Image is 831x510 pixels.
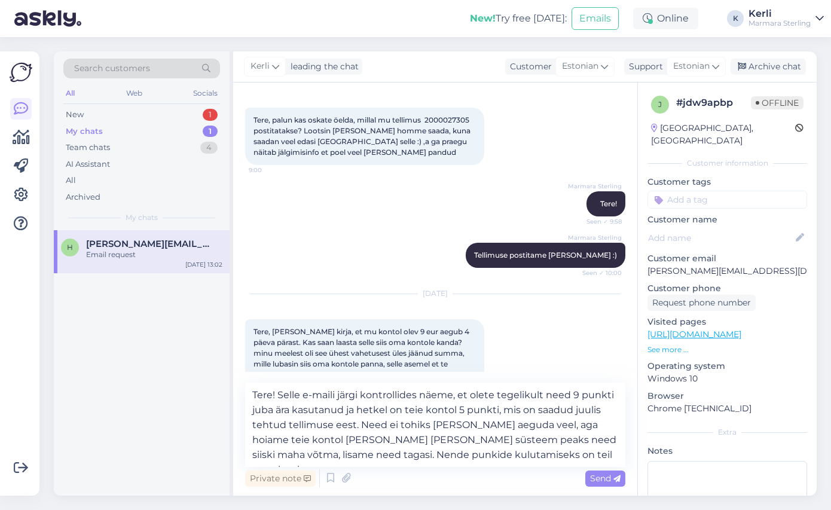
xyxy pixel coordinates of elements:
div: My chats [66,126,103,138]
div: All [63,85,77,101]
button: Emails [572,7,619,30]
div: Marmara Sterling [748,19,811,28]
span: Estonian [673,60,710,73]
p: Customer tags [647,176,807,188]
p: Customer phone [647,282,807,295]
span: Tere, palun kas oskate öelda, millal mu tellimus 2000027305 postitatakse? Lootsin [PERSON_NAME] h... [253,115,472,157]
b: New! [470,13,496,24]
div: Customer [505,60,552,73]
p: Browser [647,390,807,402]
div: K [727,10,744,27]
div: AI Assistant [66,158,110,170]
span: Estonian [562,60,598,73]
a: [URL][DOMAIN_NAME] [647,329,741,340]
input: Add a tag [647,191,807,209]
span: 9:00 [249,166,294,175]
span: My chats [126,212,158,223]
div: Extra [647,427,807,438]
div: Try free [DATE]: [470,11,567,26]
div: New [66,109,84,121]
input: Add name [648,231,793,245]
div: Request phone number [647,295,756,311]
span: j [658,100,662,109]
div: Email request [86,249,222,260]
span: helen.eliste@gmail.com [86,239,210,249]
div: 4 [200,142,218,154]
div: Kerli [748,9,811,19]
div: [GEOGRAPHIC_DATA], [GEOGRAPHIC_DATA] [651,122,795,147]
div: # jdw9apbp [676,96,751,110]
p: Operating system [647,360,807,372]
div: 1 [203,126,218,138]
img: Askly Logo [10,61,32,84]
div: Team chats [66,142,110,154]
span: Offline [751,96,803,109]
a: KerliMarmara Sterling [748,9,824,28]
span: Search customers [74,62,150,75]
div: Private note [245,471,316,487]
span: Tere! [600,199,617,208]
p: Customer name [647,213,807,226]
span: Send [590,473,621,484]
p: Chrome [TECHNICAL_ID] [647,402,807,415]
div: Web [124,85,145,101]
div: Archive chat [731,59,806,75]
span: Kerli [250,60,270,73]
span: Tellimuse postitame [PERSON_NAME] :) [474,251,617,259]
div: 1 [203,109,218,121]
div: Archived [66,191,100,203]
span: Tere, [PERSON_NAME] kirja, et mu kontol olev 9 eur aegub 4 päeva pärast. Kas saan laasta selle si... [253,327,471,379]
p: See more ... [647,344,807,355]
div: All [66,175,76,187]
div: Socials [191,85,220,101]
span: Seen ✓ 10:00 [577,268,622,277]
div: [DATE] 13:02 [185,260,222,269]
div: [DATE] [245,288,625,299]
p: [PERSON_NAME][EMAIL_ADDRESS][DOMAIN_NAME] [647,265,807,277]
p: Notes [647,445,807,457]
span: h [67,243,73,252]
span: Marmara Sterling [568,233,622,242]
p: Visited pages [647,316,807,328]
textarea: Tere! Selle e-maili järgi kontrollides näeme, et olete tegelikult need 9 punkti juba ära kasutanu... [245,383,625,467]
p: Windows 10 [647,372,807,385]
p: Customer email [647,252,807,265]
div: leading the chat [286,60,359,73]
div: Customer information [647,158,807,169]
span: Seen ✓ 9:58 [577,217,622,226]
span: Marmara Sterling [568,182,622,191]
div: Online [633,8,698,29]
div: Support [624,60,663,73]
